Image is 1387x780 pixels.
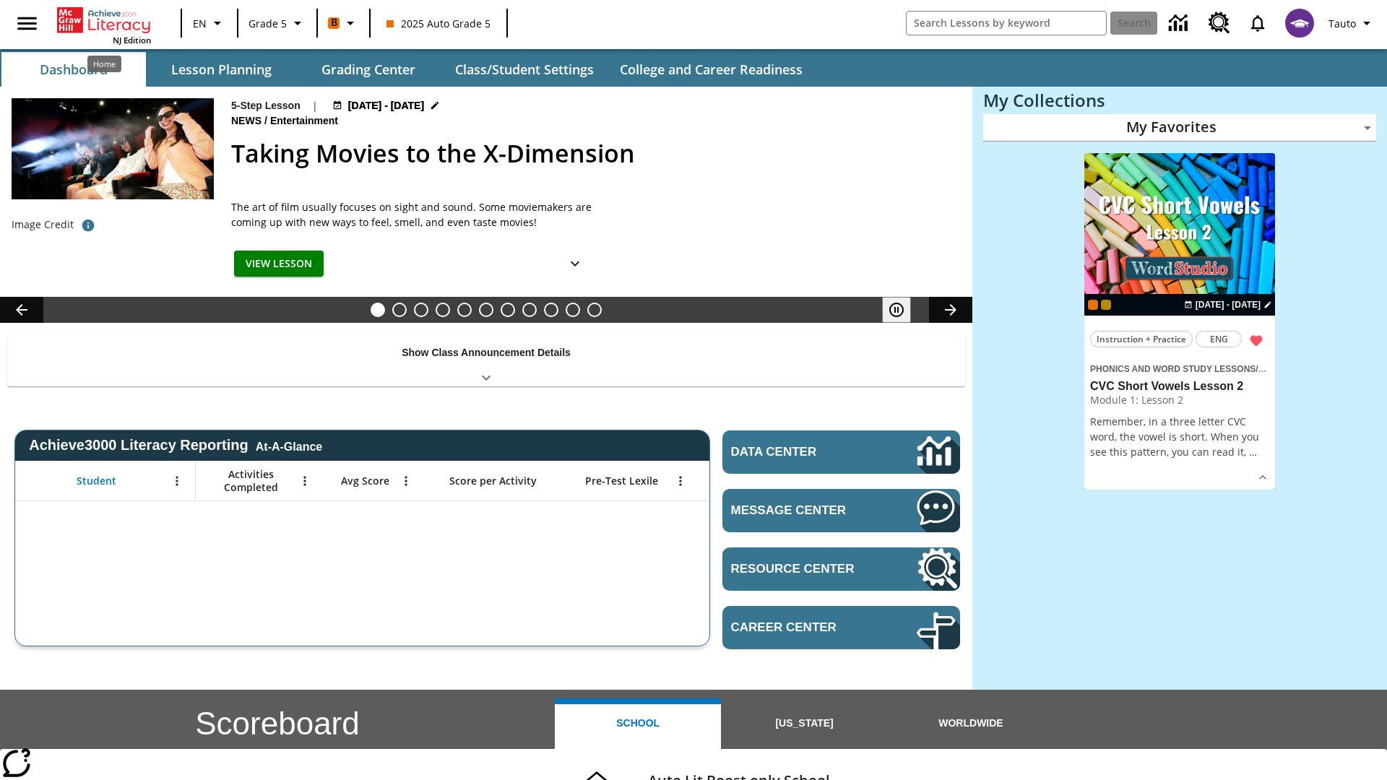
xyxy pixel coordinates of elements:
button: View Lesson [234,251,324,277]
a: Data Center [722,430,960,474]
span: | [312,98,318,113]
span: Topic: Phonics and Word Study Lessons/CVC Short Vowels [1090,360,1269,376]
a: Data Center [1160,4,1200,43]
span: Data Center [731,445,868,459]
button: Open Menu [395,470,417,492]
button: Slide 1 Taking Movies to the X-Dimension [371,303,385,317]
span: EN [193,16,207,31]
p: Remember, in a three letter CVC word, the vowel is short. When you see this pattern, you can read... [1090,414,1269,459]
button: Open Menu [670,470,691,492]
button: Slide 4 CVC Short Vowels Lesson 2 [436,303,450,317]
span: News [231,113,264,129]
button: Slide 9 Career Lesson [544,303,558,317]
p: The art of film usually focuses on sight and sound. Some moviemakers are coming up with new ways ... [231,199,592,230]
span: [DATE] - [DATE] [1196,298,1261,311]
button: College and Career Readiness [608,52,814,87]
span: Tauto [1328,16,1356,31]
button: Aug 24 - Aug 24 Choose Dates [329,98,444,113]
button: Lesson carousel, Next [929,297,972,323]
button: Photo credit: Photo by The Asahi Shimbun via Getty Images [74,212,103,238]
span: Avg Score [341,474,389,487]
p: Show Class Announcement Details [402,345,571,360]
span: Entertainment [270,113,341,129]
button: Boost Class color is orange. Change class color [322,10,365,36]
button: Slide 8 Pre-release lesson [522,303,537,317]
span: CVC Short Vowels [1258,364,1334,374]
span: Instruction + Practice [1097,331,1186,347]
div: Show Class Announcement Details [7,337,965,386]
div: Home [87,56,121,72]
button: Pause [882,297,911,323]
div: Pause [882,297,925,323]
span: ENG [1210,331,1228,347]
span: Message Center [731,503,873,518]
button: Slide 10 Making a Difference for the Planet [566,303,580,317]
span: Achieve3000 Literacy Reporting [29,437,322,454]
button: ENG [1196,331,1242,347]
span: / [264,115,267,126]
button: Open side menu [6,2,48,45]
span: Resource Center [731,562,873,576]
button: Slide 11 Sleepless in the Animal Kingdom [587,303,602,317]
button: Profile/Settings [1323,10,1381,36]
button: Select a new avatar [1276,4,1323,42]
h3: CVC Short Vowels Lesson 2 [1090,379,1269,394]
h3: My Collections [983,90,1376,110]
a: Home [57,6,151,35]
span: Grade 5 [249,16,287,31]
a: Resource Center, Will open in new tab [1200,4,1239,43]
button: Lesson Planning [149,52,293,87]
div: At-A-Glance [256,438,322,454]
button: Show Details [561,251,589,277]
span: / [1256,361,1266,375]
span: Phonics and Word Study Lessons [1090,364,1256,374]
span: Pre-Test Lexile [585,474,658,487]
a: Career Center [722,606,960,649]
div: My Favorites [983,114,1376,142]
span: Activities Completed [203,468,298,494]
button: Open Menu [166,470,188,492]
img: avatar image [1285,9,1314,38]
button: Worldwide [888,698,1054,749]
span: Student [77,474,116,487]
button: Language: EN, Select a language [186,10,233,36]
div: Home [57,4,151,45]
span: Career Center [731,620,873,635]
input: search field [907,12,1106,35]
button: Instruction + Practice [1090,331,1193,347]
span: [DATE] - [DATE] [348,98,424,113]
span: 2025 Auto Grade 5 [386,16,491,31]
a: Resource Center, Will open in new tab [722,547,960,591]
button: [US_STATE] [721,698,887,749]
a: Notifications [1239,4,1276,42]
span: Score per Activity [449,474,537,487]
button: Aug 24 - Aug 24 Choose Dates [1181,298,1275,311]
p: Image Credit [12,217,74,232]
span: … [1249,445,1257,459]
button: Slide 6 What's the Big Idea? [479,303,493,317]
div: Current Class [1088,300,1098,310]
button: Dashboard [1,52,146,87]
button: Show Details [1252,467,1274,488]
button: Slide 2 Born to Dirt Bike [392,303,407,317]
a: Message Center [722,489,960,532]
div: lesson details [1084,153,1275,490]
img: Panel in front of the seats sprays water mist to the happy audience at a 4DX-equipped theater. [12,98,214,199]
div: New 2025 class [1101,300,1111,310]
span: B [331,14,337,32]
button: Open Menu [294,470,316,492]
button: Slide 7 One Idea, Lots of Hard Work [501,303,515,317]
p: 5-Step Lesson [231,98,301,113]
button: Grade: Grade 5, Select a grade [243,10,312,36]
button: School [555,698,721,749]
span: NJ Edition [113,35,151,45]
h2: Taking Movies to the X-Dimension [231,135,955,172]
button: Remove from Favorites [1243,328,1269,354]
button: Slide 5 Cars of the Future? [457,303,472,317]
button: Class/Student Settings [444,52,605,87]
button: Slide 3 Do You Want Fries With That? [414,303,428,317]
button: Grading Center [296,52,441,87]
